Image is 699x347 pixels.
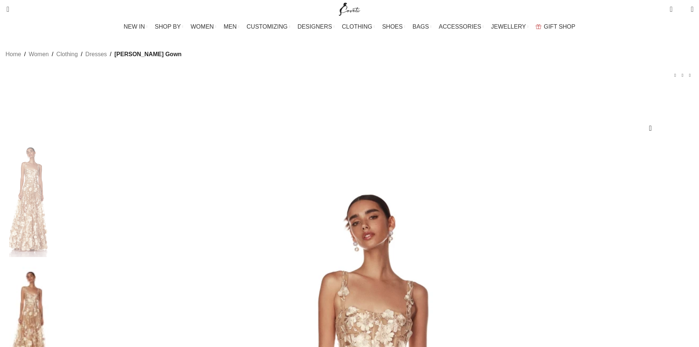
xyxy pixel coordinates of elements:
span: SHOES [382,23,403,30]
a: ACCESSORIES [439,19,484,34]
img: GiftBag [536,24,541,29]
div: Main navigation [2,19,697,34]
span: JEWELLERY [491,23,526,30]
a: SHOP BY [155,19,183,34]
a: SHOES [382,19,405,34]
a: MEN [224,19,239,34]
a: WOMEN [191,19,216,34]
span: NEW IN [124,23,145,30]
a: 0 [666,2,676,17]
a: Previous product [671,72,679,79]
a: CUSTOMIZING [247,19,290,34]
a: Home [6,50,21,59]
a: Clothing [56,50,78,59]
a: BAGS [412,19,431,34]
span: BAGS [412,23,429,30]
a: Search [2,2,9,17]
a: NEW IN [124,19,148,34]
span: GIFT SHOP [544,23,575,30]
span: CLOTHING [342,23,372,30]
span: [PERSON_NAME] Gown [114,50,182,59]
a: Site logo [337,6,362,12]
a: CLOTHING [342,19,375,34]
span: CUSTOMIZING [247,23,288,30]
a: DESIGNERS [298,19,335,34]
span: WOMEN [191,23,214,30]
a: Dresses [85,50,107,59]
span: 0 [680,7,685,13]
span: DESIGNERS [298,23,332,30]
a: GIFT SHOP [536,19,575,34]
span: MEN [224,23,237,30]
div: My Wishlist [678,2,685,17]
span: 0 [670,4,676,9]
span: SHOP BY [155,23,181,30]
a: Next product [686,72,693,79]
nav: Breadcrumb [6,50,182,59]
a: Women [29,50,49,59]
img: Bronx and Banco Gold Jasmine Gold Gown a harmonious blend of structured elegance and timeless sop... [9,136,54,257]
span: ACCESSORIES [439,23,481,30]
a: JEWELLERY [491,19,528,34]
